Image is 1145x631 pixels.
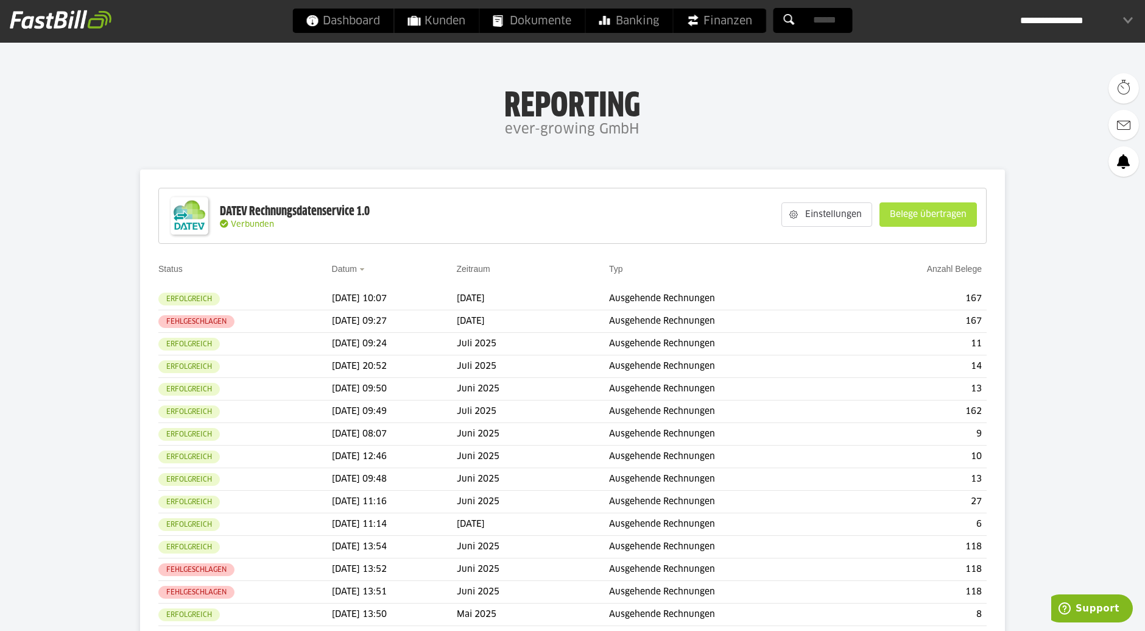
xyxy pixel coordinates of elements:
[158,563,234,576] sl-badge: Fehlgeschlagen
[332,536,457,558] td: [DATE] 13:54
[158,338,220,351] sl-badge: Erfolgreich
[674,9,766,33] a: Finanzen
[158,315,234,328] sl-badge: Fehlgeschlagen
[609,333,850,355] td: Ausgehende Rechnungen
[850,446,987,468] td: 10
[165,191,214,240] img: DATEV-Datenservice Logo
[457,423,609,446] td: Juni 2025
[850,513,987,536] td: 6
[158,586,234,599] sl-badge: Fehlgeschlagen
[158,496,220,508] sl-badge: Erfolgreich
[457,604,609,626] td: Mai 2025
[609,491,850,513] td: Ausgehende Rechnungen
[609,264,623,274] a: Typ
[332,264,357,274] a: Datum
[332,446,457,468] td: [DATE] 12:46
[609,536,850,558] td: Ausgehende Rechnungen
[158,518,220,531] sl-badge: Erfolgreich
[687,9,753,33] span: Finanzen
[609,288,850,310] td: Ausgehende Rechnungen
[609,446,850,468] td: Ausgehende Rechnungen
[332,288,457,310] td: [DATE] 10:07
[609,401,850,423] td: Ausgehende Rechnungen
[457,333,609,355] td: Juli 2025
[332,468,457,491] td: [DATE] 09:48
[408,9,466,33] span: Kunden
[850,536,987,558] td: 118
[332,491,457,513] td: [DATE] 11:16
[158,383,220,396] sl-badge: Erfolgreich
[457,513,609,536] td: [DATE]
[850,378,987,401] td: 13
[395,9,479,33] a: Kunden
[332,423,457,446] td: [DATE] 08:07
[586,9,673,33] a: Banking
[850,333,987,355] td: 11
[158,293,220,305] sl-badge: Erfolgreich
[781,202,872,227] sl-button: Einstellungen
[332,310,457,333] td: [DATE] 09:27
[850,558,987,581] td: 118
[332,333,457,355] td: [DATE] 09:24
[609,378,850,401] td: Ausgehende Rechnungen
[1051,594,1133,625] iframe: Öffnet ein Widget, in dem Sie weitere Informationen finden
[457,310,609,333] td: [DATE]
[599,9,660,33] span: Banking
[850,423,987,446] td: 9
[609,423,850,446] td: Ausgehende Rechnungen
[457,355,609,378] td: Juli 2025
[158,541,220,554] sl-badge: Erfolgreich
[359,268,367,271] img: sort_desc.gif
[457,288,609,310] td: [DATE]
[609,355,850,378] td: Ausgehende Rechnungen
[850,355,987,378] td: 14
[220,204,370,219] div: DATEV Rechnungsdatenservice 1.0
[332,378,457,401] td: [DATE] 09:50
[609,513,850,536] td: Ausgehende Rechnungen
[457,558,609,581] td: Juni 2025
[332,604,457,626] td: [DATE] 13:50
[158,264,183,274] a: Status
[850,310,987,333] td: 167
[457,536,609,558] td: Juni 2025
[609,310,850,333] td: Ausgehende Rechnungen
[850,604,987,626] td: 8
[850,401,987,423] td: 162
[457,491,609,513] td: Juni 2025
[609,468,850,491] td: Ausgehende Rechnungen
[850,581,987,604] td: 118
[457,581,609,604] td: Juni 2025
[850,491,987,513] td: 27
[493,9,572,33] span: Dokumente
[231,221,274,229] span: Verbunden
[332,513,457,536] td: [DATE] 11:14
[122,86,1023,118] h1: Reporting
[332,355,457,378] td: [DATE] 20:52
[480,9,585,33] a: Dokumente
[457,378,609,401] td: Juni 2025
[457,446,609,468] td: Juni 2025
[850,468,987,491] td: 13
[10,10,111,29] img: fastbill_logo_white.png
[457,401,609,423] td: Juli 2025
[332,581,457,604] td: [DATE] 13:51
[457,264,490,274] a: Zeitraum
[879,202,977,227] sl-button: Belege übertragen
[293,9,394,33] a: Dashboard
[158,608,220,621] sl-badge: Erfolgreich
[609,604,850,626] td: Ausgehende Rechnungen
[158,405,220,418] sl-badge: Erfolgreich
[158,428,220,441] sl-badge: Erfolgreich
[609,558,850,581] td: Ausgehende Rechnungen
[927,264,982,274] a: Anzahl Belege
[457,468,609,491] td: Juni 2025
[332,401,457,423] td: [DATE] 09:49
[609,581,850,604] td: Ausgehende Rechnungen
[850,288,987,310] td: 167
[306,9,381,33] span: Dashboard
[158,451,220,463] sl-badge: Erfolgreich
[332,558,457,581] td: [DATE] 13:52
[158,360,220,373] sl-badge: Erfolgreich
[158,473,220,486] sl-badge: Erfolgreich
